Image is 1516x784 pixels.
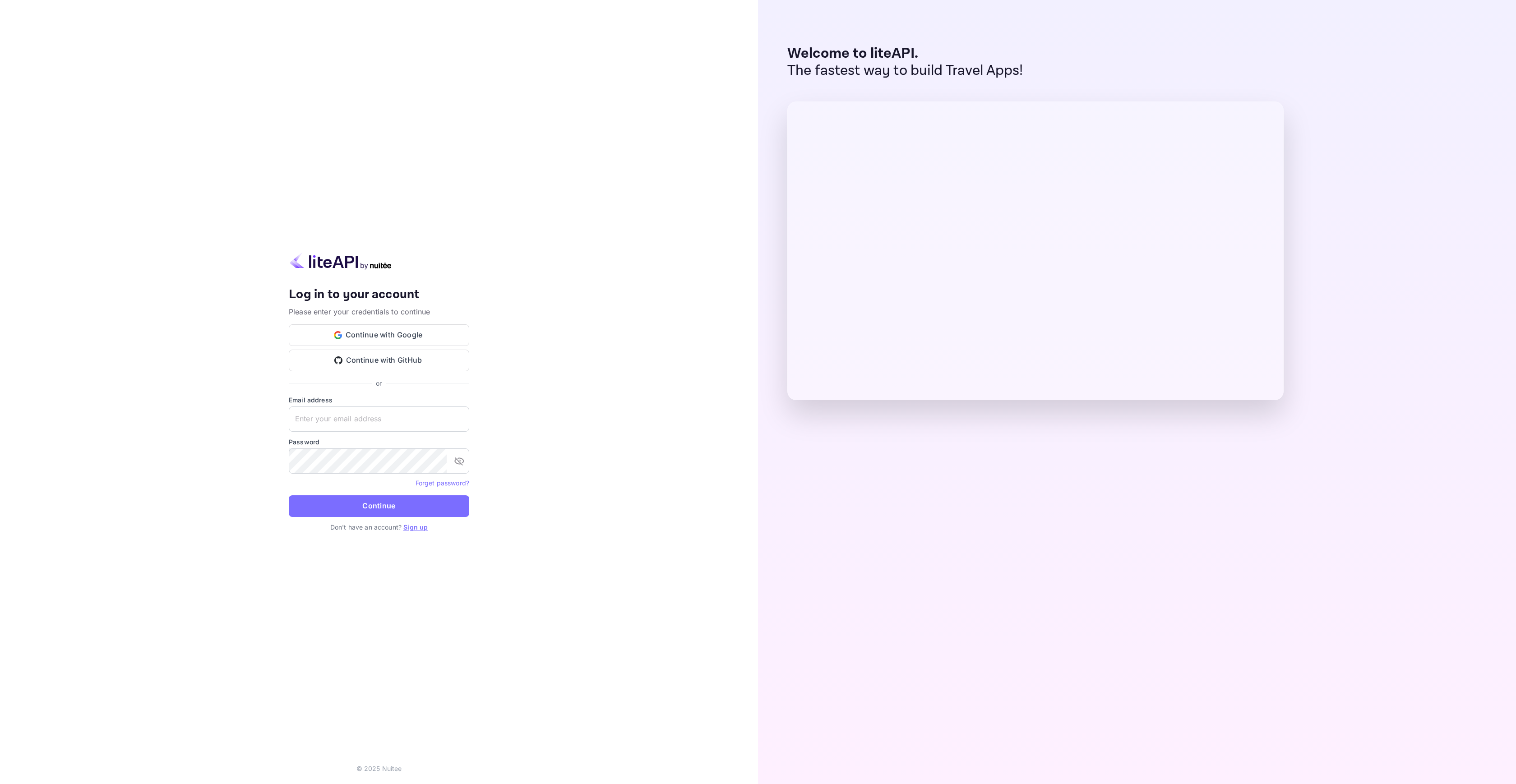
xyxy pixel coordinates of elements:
img: liteapi [289,252,393,270]
a: Forget password? [416,478,469,487]
p: The fastest way to build Travel Apps! [787,62,1023,79]
a: Sign up [403,523,428,531]
img: liteAPI Dashboard Preview [787,101,1284,400]
label: Password [289,437,469,447]
button: Continue [289,495,469,517]
button: Continue with Google [289,324,469,346]
button: toggle password visibility [450,452,468,470]
p: Welcome to liteAPI. [787,45,1023,62]
h4: Log in to your account [289,287,469,303]
input: Enter your email address [289,406,469,432]
a: Forget password? [416,479,469,487]
label: Email address [289,395,469,405]
p: or [376,378,382,388]
button: Continue with GitHub [289,350,469,371]
p: Don't have an account? [289,522,469,532]
p: Please enter your credentials to continue [289,306,469,317]
p: © 2025 Nuitee [356,764,402,773]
